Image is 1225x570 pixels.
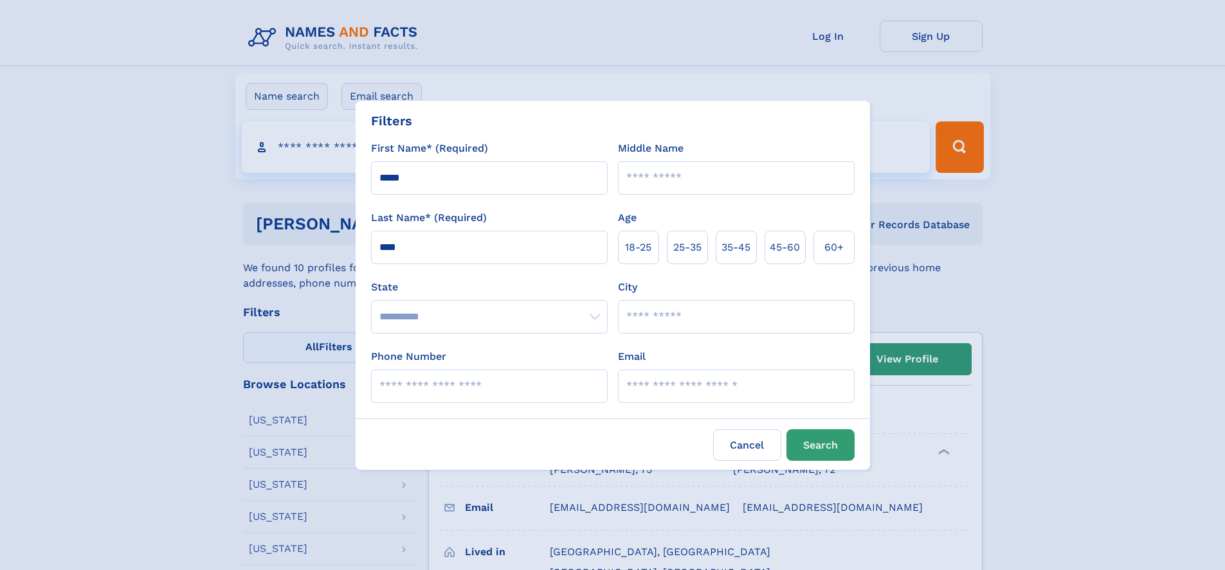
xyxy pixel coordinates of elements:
[371,111,412,130] div: Filters
[673,240,702,255] span: 25‑35
[618,141,684,156] label: Middle Name
[625,240,651,255] span: 18‑25
[371,349,446,364] label: Phone Number
[824,240,844,255] span: 60+
[618,280,637,295] label: City
[713,429,781,461] label: Cancel
[721,240,750,255] span: 35‑45
[371,210,487,226] label: Last Name* (Required)
[371,280,608,295] label: State
[618,210,637,226] label: Age
[786,429,855,461] button: Search
[371,141,488,156] label: First Name* (Required)
[618,349,646,364] label: Email
[770,240,800,255] span: 45‑60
